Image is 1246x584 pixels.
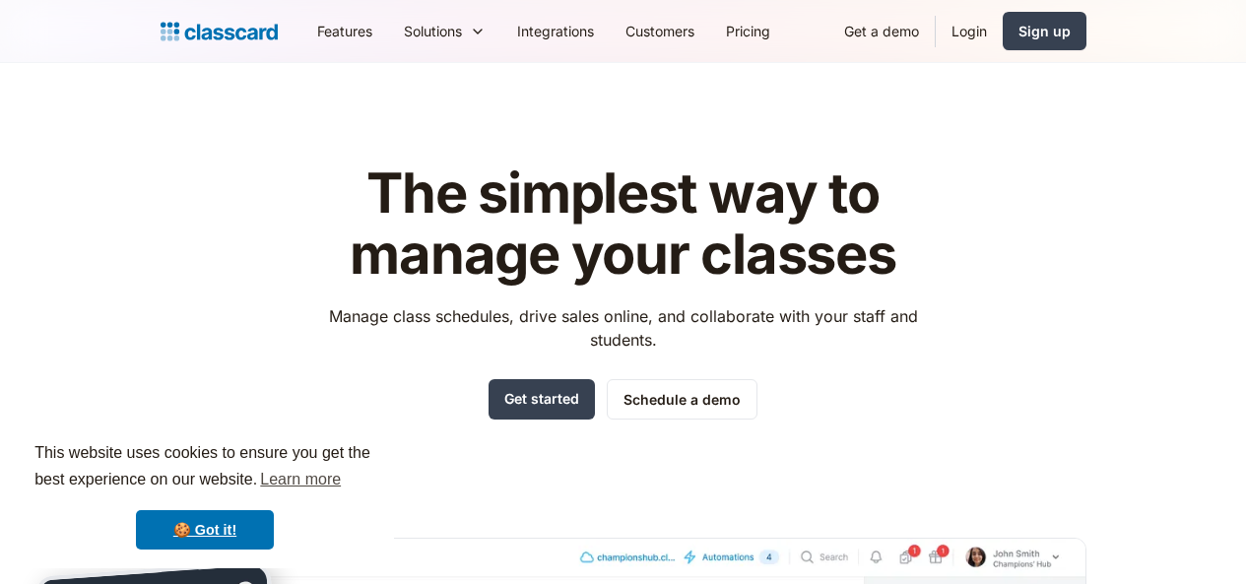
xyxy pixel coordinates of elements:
[34,441,375,494] span: This website uses cookies to ensure you get the best experience on our website.
[501,9,610,53] a: Integrations
[310,163,936,285] h1: The simplest way to manage your classes
[936,9,1003,53] a: Login
[828,9,935,53] a: Get a demo
[1003,12,1086,50] a: Sign up
[301,9,388,53] a: Features
[136,510,274,550] a: dismiss cookie message
[1018,21,1071,41] div: Sign up
[310,304,936,352] p: Manage class schedules, drive sales online, and collaborate with your staff and students.
[607,379,757,420] a: Schedule a demo
[710,9,786,53] a: Pricing
[610,9,710,53] a: Customers
[257,465,344,494] a: learn more about cookies
[161,18,278,45] a: home
[404,21,462,41] div: Solutions
[388,9,501,53] div: Solutions
[489,379,595,420] a: Get started
[16,422,394,568] div: cookieconsent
